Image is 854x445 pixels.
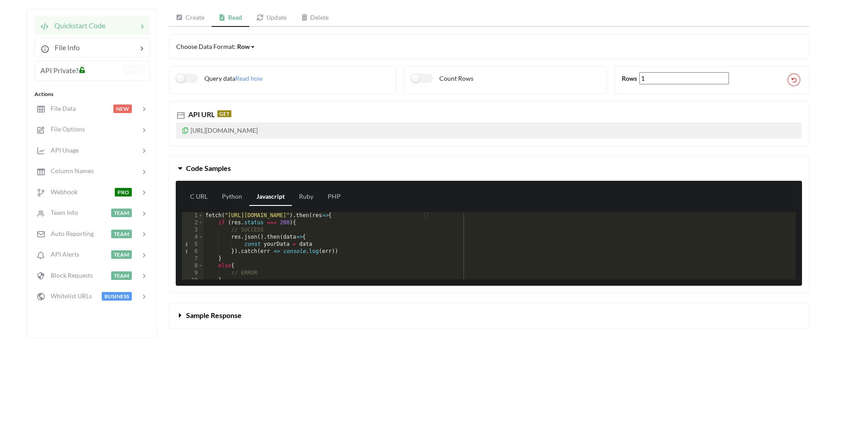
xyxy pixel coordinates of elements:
[182,227,204,234] div: 3
[182,262,204,270] div: 8
[111,209,132,217] span: TEAM
[115,188,132,196] span: PRO
[111,250,132,259] span: TEAM
[294,9,336,27] a: Delete
[45,209,78,216] span: Team Info
[292,188,321,206] a: Ruby
[212,9,250,27] a: Read
[186,110,215,118] span: API URL
[182,270,204,277] div: 9
[249,188,292,206] a: Javascript
[40,66,78,74] span: API Private?
[49,43,80,52] span: File Info
[182,212,204,219] div: 1
[45,271,93,279] span: Block Requests
[321,188,348,206] a: PHP
[45,230,94,237] span: Auto Reporting
[35,90,150,98] div: Actions
[411,74,473,83] label: Count Rows
[169,303,809,328] button: Sample Response
[237,42,250,51] div: Row
[45,188,78,196] span: Webhook
[45,125,85,133] span: File Options
[182,255,204,262] div: 7
[45,292,92,300] span: Whitelist URLs
[176,122,802,139] p: [URL][DOMAIN_NAME]
[186,164,231,172] span: Code Samples
[111,230,132,238] span: TEAM
[45,250,79,258] span: API Alerts
[169,9,212,27] a: Create
[182,248,204,255] div: 6
[182,219,204,227] div: 2
[249,9,294,27] a: Update
[182,277,204,284] div: 10
[45,146,79,154] span: API Usage
[176,74,235,83] label: Query data
[217,110,231,117] span: GET
[49,21,105,30] span: Quickstart Code
[622,74,637,82] b: Rows
[182,234,204,241] div: 4
[113,105,132,113] span: NEW
[102,292,132,301] span: BUSINESS
[45,167,94,175] span: Column Names
[176,43,256,50] span: Choose Data Format:
[182,241,204,248] div: 5
[186,311,242,319] span: Sample Response
[169,156,809,181] button: Code Samples
[235,74,263,82] span: Read how
[111,271,132,280] span: TEAM
[215,188,249,206] a: Python
[183,188,215,206] a: C URL
[45,105,76,112] span: File Data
